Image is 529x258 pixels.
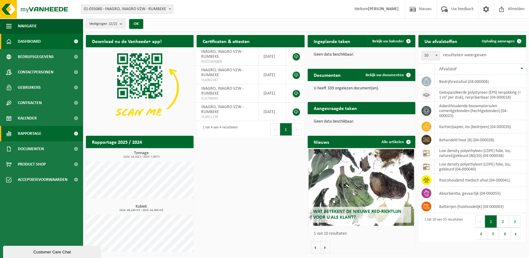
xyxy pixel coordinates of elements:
button: Vestigingen(2/2) [86,19,125,28]
button: 6 [499,228,511,240]
a: Bekijk rapportage [148,148,193,160]
span: Rapportage [18,126,41,141]
div: 1 tot 4 van 4 resultaten [200,123,238,136]
td: geëxpandeerde polystyreen (EPS) verpakking (< 1 m² per stuk), recycleerbaar (04-000018) [435,88,526,102]
div: 1 tot 10 van 55 resultaten [421,215,463,240]
td: absorbentia, gevaarlijk (04-000055) [435,187,526,200]
h2: Rapportage 2025 / 2024 [86,136,148,148]
p: U heeft 339 ongelezen document(en). [314,86,409,91]
a: Wat betekent de nieuwe RED-richtlijn voor u als klant? [309,149,414,226]
span: Ophaling aanvragen [482,39,515,43]
h2: Nieuws [308,136,335,148]
button: 5 [487,228,499,240]
a: Alle artikelen [377,136,415,148]
button: 3 [509,215,521,228]
span: INAGRO, INAGRO VZW - RUMBEKE [201,68,243,77]
h3: Tonnage [89,151,194,158]
td: bedrijfsrestafval (04-000008) [435,75,526,88]
span: Wat betekent de nieuwe RED-richtlijn voor u als klant? [313,209,401,220]
p: Geen data beschikbaar. [314,119,409,124]
span: 01-055060 - INAGRO, INAGRO VZW - RUMBEKE [81,5,173,14]
span: Kalender [18,111,37,126]
span: 10 [421,51,440,60]
span: 01-055060 - INAGRO, INAGRO VZW - RUMBEKE [81,5,173,14]
button: Next [511,228,520,240]
span: VLA902187 [201,78,254,83]
td: low density polyethyleen (LDPE) folie, los, naturel/gekleurd (80/20) (04-000038) [435,147,526,160]
td: [DATE] [259,66,286,84]
a: Ophaling aanvragen [477,35,525,47]
span: Vestigingen [89,19,117,29]
span: Bekijk uw documenten [366,73,404,77]
h2: Aangevraagde taken [308,102,363,114]
a: Bekijk uw kalender [367,35,415,47]
button: Vorige [311,241,320,253]
button: Next [292,123,301,135]
td: batterijen (huishoudelijk) (04-000063) [435,200,526,213]
td: [DATE] [259,84,286,103]
span: VLA706093 [201,96,254,101]
td: [DATE] [259,103,286,121]
button: 1 [485,215,497,228]
button: Previous [475,215,485,228]
span: 10 [422,51,439,60]
count: (2/2) [109,22,117,26]
span: Gebruikers [18,80,41,95]
p: 1 van 10 resultaten [314,232,412,236]
span: 2024: 14,102 t - 2025: 7,857 t [89,155,194,158]
span: Acceptatievoorwaarden [18,172,67,187]
button: 1 [280,123,292,135]
span: 2024: 66,240 m3 - 2025: 44,000 m3 [89,209,194,212]
h2: Documenten [308,69,347,81]
button: 2 [497,215,509,228]
h2: Uw afvalstoffen [418,35,463,47]
span: RED25004800 [201,59,254,64]
span: Contactpersonen [18,64,53,80]
span: VLA611138 [201,115,254,119]
span: Documenten [18,141,44,157]
h2: Download nu de Vanheede+ app! [86,35,168,47]
a: Bekijk uw documenten [361,69,415,81]
td: low density polyethyleen (LDPE) folie, los, gekleurd (04-000040) [435,160,526,174]
label: resultaten weergeven [443,53,486,57]
span: Bedrijfsgegevens [18,49,54,64]
span: Contracten [18,95,42,111]
td: risicohoudend medisch afval (04-000041) [435,174,526,187]
img: Download de VHEPlus App [86,47,194,128]
p: Geen data beschikbaar. [314,53,409,57]
button: 4 [475,228,487,240]
button: Previous [270,123,280,135]
td: karton/papier, los (bedrijven) (04-000026) [435,120,526,133]
span: Dashboard [18,34,41,49]
span: Bekijk uw kalender [372,39,404,43]
button: OK [129,19,143,29]
td: behandeld hout (B) (04-000028) [435,133,526,147]
h3: Kubiek [89,205,194,212]
strong: [PERSON_NAME] [368,7,399,11]
span: Product Shop [18,157,46,172]
span: INAGRO, INAGRO VZW - RUMBEKE [201,105,243,114]
button: Volgende [320,241,330,253]
h2: Certificaten & attesten [197,35,256,47]
span: INAGRO, INAGRO VZW - RUMBEKE [201,49,243,59]
td: [DATE] [259,47,286,66]
span: INAGRO, INAGRO VZW - RUMBEKE [201,86,243,96]
span: Afvalstof [439,67,457,72]
iframe: chat widget [3,244,102,258]
td: asbesthoudende bouwmaterialen cementgebonden (hechtgebonden) (04-000023) [435,102,526,120]
h2: Ingeplande taken [308,35,356,47]
span: Navigatie [18,18,37,34]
